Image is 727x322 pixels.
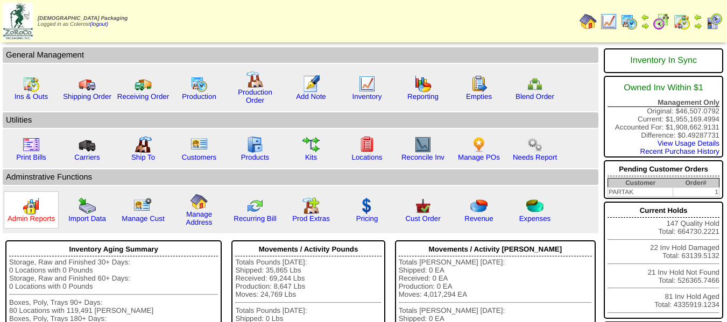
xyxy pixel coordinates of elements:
img: pie_chart2.png [526,197,544,214]
a: Manage POs [458,153,500,161]
a: Add Note [296,92,326,101]
img: dollar.gif [358,197,376,214]
a: Production Order [238,88,272,104]
img: line_graph2.gif [414,136,432,153]
a: Production [182,92,216,101]
div: Pending Customer Orders [608,162,719,176]
img: line_graph.gif [600,13,617,30]
img: network.png [526,75,544,92]
a: Recent Purchase History [640,147,719,155]
img: cabinet.gif [246,136,264,153]
img: calendarprod.gif [190,75,208,92]
img: calendarinout.gif [673,13,690,30]
img: orders.gif [302,75,320,92]
a: Expenses [519,214,551,223]
div: Owned Inv Within $1 [608,78,719,98]
div: Inventory In Sync [608,51,719,71]
td: 1 [673,188,719,197]
a: Recurring Bill [234,214,276,223]
span: [DEMOGRAPHIC_DATA] Packaging [38,16,128,22]
img: invoice2.gif [23,136,40,153]
img: po.png [470,136,488,153]
img: calendarinout.gif [23,75,40,92]
a: Manage Cust [122,214,164,223]
img: pie_chart.png [470,197,488,214]
a: Kits [305,153,317,161]
img: cust_order.png [414,197,432,214]
a: Ins & Outs [15,92,48,101]
td: General Management [3,47,598,63]
a: Receiving Order [117,92,169,101]
div: Management Only [608,98,719,107]
img: workorder.gif [470,75,488,92]
a: Empties [466,92,492,101]
img: arrowright.gif [641,22,650,30]
td: PARTAK [608,188,673,197]
img: workflow.png [526,136,544,153]
img: reconcile.gif [246,197,264,214]
div: Inventory Aging Summary [9,242,218,256]
a: Import Data [68,214,106,223]
a: Blend Order [516,92,554,101]
a: Needs Report [513,153,557,161]
img: prodextras.gif [302,197,320,214]
a: Products [241,153,270,161]
a: Locations [351,153,382,161]
a: Reconcile Inv [401,153,444,161]
td: Adminstrative Functions [3,169,598,185]
img: truck.gif [79,75,96,92]
a: Carriers [74,153,100,161]
div: Current Holds [608,204,719,218]
img: home.gif [580,13,597,30]
a: Reporting [407,92,439,101]
a: View Usage Details [658,139,719,147]
td: Utilities [3,112,598,128]
a: Admin Reports [8,214,55,223]
img: workflow.gif [302,136,320,153]
a: Pricing [356,214,378,223]
a: (logout) [90,22,108,27]
img: arrowright.gif [694,22,702,30]
div: Movements / Activity [PERSON_NAME] [399,242,592,256]
a: Print Bills [16,153,46,161]
img: line_graph.gif [358,75,376,92]
a: Ship To [131,153,155,161]
img: graph2.png [23,197,40,214]
img: truck2.gif [135,75,152,92]
img: factory2.gif [135,136,152,153]
span: Logged in as Colerost [38,16,128,27]
a: Shipping Order [63,92,111,101]
img: graph.gif [414,75,432,92]
img: arrowleft.gif [641,13,650,22]
th: Customer [608,178,673,188]
img: factory.gif [246,71,264,88]
img: customers.gif [190,136,208,153]
a: Manage Address [186,210,213,226]
img: zoroco-logo-small.webp [3,3,33,39]
a: Cust Order [405,214,440,223]
img: calendarprod.gif [620,13,638,30]
div: Original: $46,507.0792 Current: $1,955,169.4994 Accounted For: $1,908,662.9131 Difference: $0.492... [604,76,723,158]
div: Movements / Activity Pounds [235,242,381,256]
img: calendarcustomer.gif [705,13,723,30]
a: Inventory [352,92,382,101]
img: home.gif [190,193,208,210]
img: import.gif [79,197,96,214]
img: calendarblend.gif [653,13,670,30]
a: Customers [182,153,216,161]
img: managecust.png [133,197,153,214]
a: Revenue [464,214,493,223]
img: truck3.gif [79,136,96,153]
a: Prod Extras [292,214,330,223]
img: locations.gif [358,136,376,153]
img: arrowleft.gif [694,13,702,22]
th: Order# [673,178,719,188]
div: 147 Quality Hold Total: 664730.2221 22 Inv Hold Damaged Total: 63139.5132 21 Inv Hold Not Found T... [604,202,723,319]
